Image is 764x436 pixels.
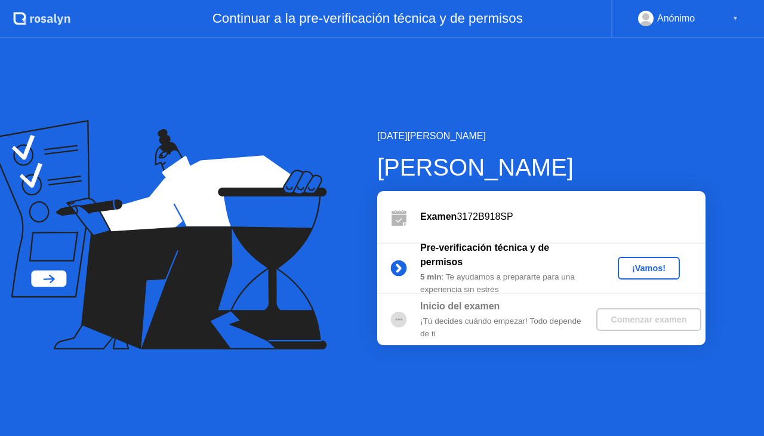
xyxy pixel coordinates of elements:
[377,149,706,185] div: [PERSON_NAME]
[377,129,706,143] div: [DATE][PERSON_NAME]
[420,272,442,281] b: 5 min
[420,315,592,340] div: ¡Tú decides cuándo empezar! Todo depende de ti
[596,308,701,331] button: Comenzar examen
[732,11,738,26] div: ▼
[420,301,500,311] b: Inicio del examen
[420,271,592,296] div: : Te ayudamos a prepararte para una experiencia sin estrés
[420,211,457,222] b: Examen
[420,242,549,267] b: Pre-verificación técnica y de permisos
[623,263,675,273] div: ¡Vamos!
[420,210,706,224] div: 3172B918SP
[601,315,696,324] div: Comenzar examen
[657,11,695,26] div: Anónimo
[618,257,680,280] button: ¡Vamos!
